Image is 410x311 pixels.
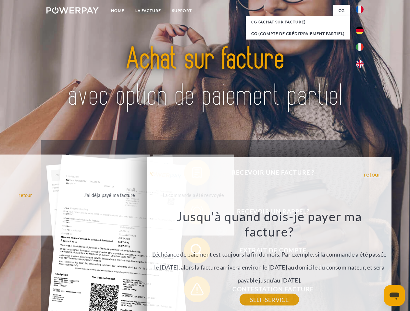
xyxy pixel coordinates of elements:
[46,7,99,14] img: logo-powerpay-white.svg
[106,5,130,17] a: Home
[384,285,405,306] iframe: Bouton de lancement de la fenêtre de messagerie
[73,190,146,199] div: J'ai déjà payé ma facture
[364,171,380,177] a: retour
[246,16,350,28] a: CG (achat sur facture)
[246,28,350,40] a: CG (Compte de crédit/paiement partiel)
[62,31,348,124] img: title-powerpay_fr.svg
[151,209,388,300] div: L'échéance de paiement est toujours la fin du mois. Par exemple, si la commande a été passée le [...
[356,6,364,13] img: fr
[356,60,364,68] img: en
[240,294,299,305] a: SELF-SERVICE
[130,5,167,17] a: LA FACTURE
[151,209,388,240] h3: Jusqu'à quand dois-je payer ma facture?
[356,27,364,34] img: de
[356,43,364,51] img: it
[167,5,197,17] a: Support
[333,5,350,17] a: CG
